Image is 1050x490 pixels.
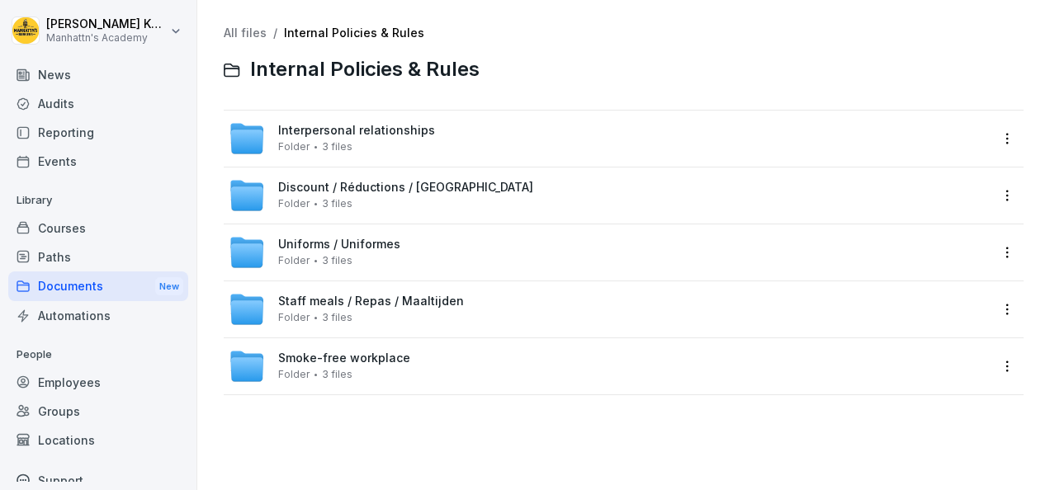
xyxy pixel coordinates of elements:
[155,277,183,296] div: New
[229,234,989,271] a: Uniforms / UniformesFolder3 files
[278,294,464,309] span: Staff meals / Repas / Maaltijden
[8,342,188,368] p: People
[8,368,188,397] a: Employees
[278,141,310,153] span: Folder
[224,26,267,40] a: All files
[8,118,188,147] a: Reporting
[322,369,352,380] span: 3 files
[8,89,188,118] a: Audits
[278,312,310,323] span: Folder
[8,187,188,214] p: Library
[8,426,188,455] a: Locations
[229,120,989,157] a: Interpersonal relationshipsFolder3 files
[278,369,310,380] span: Folder
[250,58,480,82] span: Internal Policies & Rules
[8,271,188,302] a: DocumentsNew
[8,271,188,302] div: Documents
[46,32,167,44] p: Manhattn's Academy
[229,177,989,214] a: Discount / Réductions / [GEOGRAPHIC_DATA]Folder3 files
[278,181,533,195] span: Discount / Réductions / [GEOGRAPHIC_DATA]
[322,141,352,153] span: 3 files
[278,124,435,138] span: Interpersonal relationships
[8,243,188,271] a: Paths
[46,17,167,31] p: [PERSON_NAME] Kabou
[284,26,424,40] a: Internal Policies & Rules
[278,255,310,266] span: Folder
[278,198,310,210] span: Folder
[273,26,277,40] span: /
[8,147,188,176] a: Events
[8,60,188,89] a: News
[322,198,352,210] span: 3 files
[229,348,989,384] a: Smoke-free workplaceFolder3 files
[8,214,188,243] a: Courses
[8,397,188,426] a: Groups
[278,238,400,252] span: Uniforms / Uniformes
[322,312,352,323] span: 3 files
[322,255,352,266] span: 3 files
[8,301,188,330] a: Automations
[229,291,989,327] a: Staff meals / Repas / MaaltijdenFolder3 files
[278,351,410,365] span: Smoke-free workplace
